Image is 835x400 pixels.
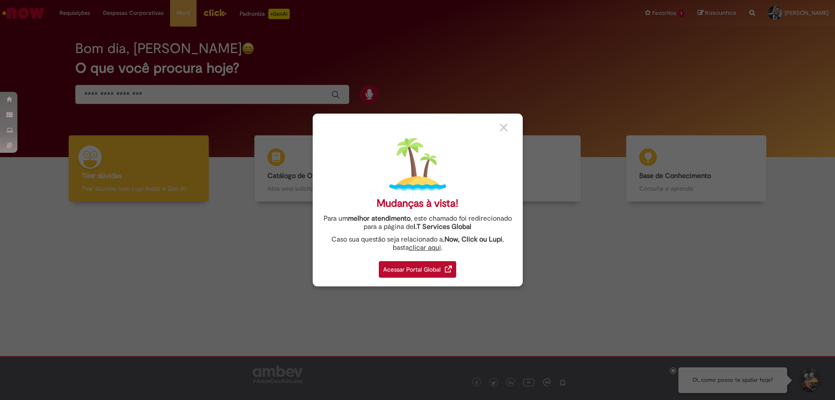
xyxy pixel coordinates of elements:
strong: melhor atendimento [348,214,411,223]
img: close_button_grey.png [500,124,508,131]
strong: .Now, Click ou Lupi [443,235,502,244]
img: island.png [389,136,446,193]
a: clicar aqui [409,239,441,252]
a: Acessar Portal Global [379,256,456,278]
div: Acessar Portal Global [379,261,456,278]
div: Mudanças à vista! [377,197,458,210]
a: I.T Services Global [414,218,471,231]
div: Caso sua questão seja relacionado a , basta . [319,235,516,252]
div: Para um , este chamado foi redirecionado para a página de [319,215,516,231]
img: redirect_link.png [445,266,452,272]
